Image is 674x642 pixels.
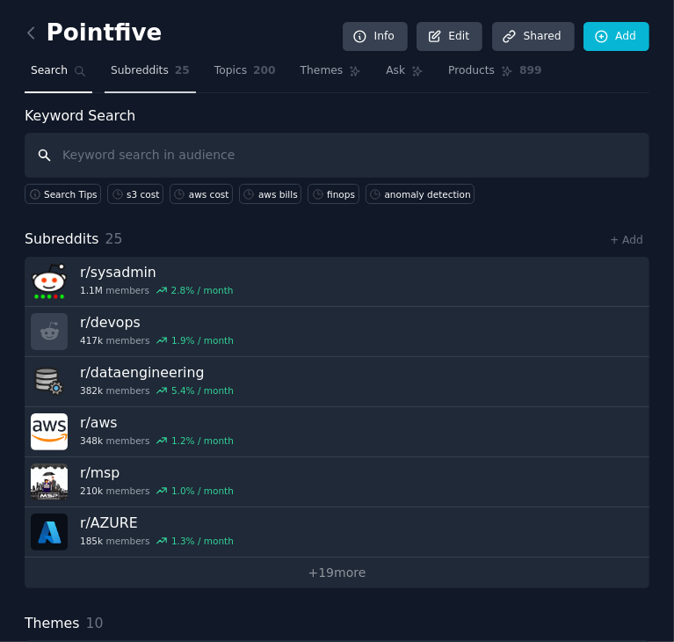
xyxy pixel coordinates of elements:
span: Topics [214,63,247,79]
h3: r/ aws [80,413,234,432]
img: sysadmin [31,263,68,300]
a: r/aws348kmembers1.2% / month [25,407,649,457]
span: Search Tips [44,188,98,201]
div: 1.2 % / month [171,434,234,447]
span: 10 [86,615,104,631]
button: Search Tips [25,184,101,204]
label: Keyword Search [25,107,135,124]
span: 25 [105,230,123,247]
h2: Pointfive [25,19,162,47]
span: Ask [386,63,405,79]
a: Edit [417,22,482,52]
a: Themes [294,57,368,93]
img: AZURE [31,514,68,551]
div: members [80,284,234,296]
span: 185k [80,535,103,547]
div: 5.4 % / month [171,384,234,397]
a: r/dataengineering382kmembers5.4% / month [25,357,649,407]
span: Themes [301,63,344,79]
a: finops [308,184,359,204]
div: members [80,485,234,497]
span: 348k [80,434,103,447]
h3: r/ devops [80,313,234,332]
h3: r/ sysadmin [80,263,234,281]
h3: r/ dataengineering [80,363,234,382]
a: Ask [380,57,430,93]
a: Info [343,22,408,52]
a: + Add [610,234,643,246]
span: Themes [25,613,80,635]
img: aws [31,413,68,450]
span: 200 [253,63,276,79]
div: 1.3 % / month [171,535,234,547]
a: r/AZURE185kmembers1.3% / month [25,507,649,558]
a: r/msp210kmembers1.0% / month [25,457,649,507]
input: Keyword search in audience [25,133,649,178]
a: Subreddits25 [105,57,196,93]
div: aws cost [189,188,229,201]
a: Shared [492,22,575,52]
div: s3 cost [127,188,159,201]
span: 1.1M [80,284,103,296]
span: Subreddits [25,229,99,251]
a: r/sysadmin1.1Mmembers2.8% / month [25,257,649,307]
a: aws cost [170,184,233,204]
div: finops [327,188,355,201]
a: Add [583,22,649,52]
div: members [80,434,234,447]
span: 382k [80,384,103,397]
h3: r/ AZURE [80,514,234,532]
span: 25 [175,63,190,79]
a: anomaly detection [366,184,475,204]
div: members [80,334,234,347]
span: Search [31,63,68,79]
span: 899 [519,63,542,79]
h3: r/ msp [80,463,234,482]
div: 1.0 % / month [171,485,234,497]
span: Subreddits [111,63,169,79]
a: s3 cost [107,184,163,204]
span: 210k [80,485,103,497]
a: Products899 [442,57,547,93]
a: Topics200 [208,57,282,93]
a: Search [25,57,92,93]
div: 1.9 % / month [171,334,234,347]
a: r/devops417kmembers1.9% / month [25,307,649,357]
div: members [80,384,234,397]
img: msp [31,463,68,500]
div: anomaly detection [385,188,471,201]
span: Products [448,63,495,79]
a: aws bills [239,184,301,204]
div: 2.8 % / month [171,284,234,296]
a: +19more [25,558,649,588]
span: 417k [80,334,103,347]
div: aws bills [258,188,298,201]
div: members [80,535,234,547]
img: dataengineering [31,363,68,400]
